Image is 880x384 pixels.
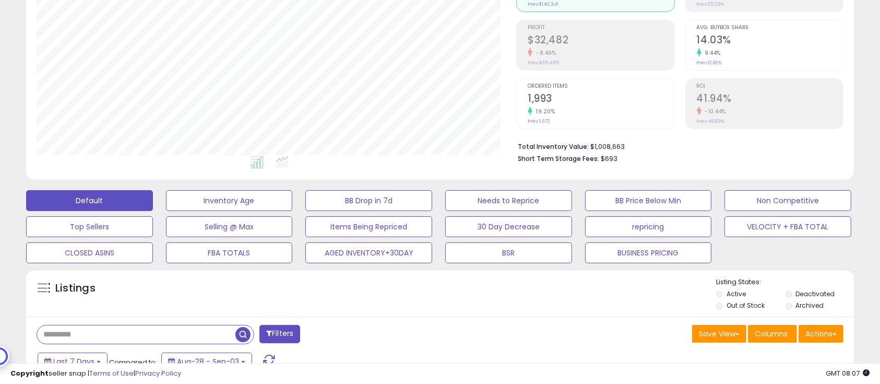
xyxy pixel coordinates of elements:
small: Prev: 1,672 [528,118,550,124]
button: Non Competitive [724,190,851,211]
button: Actions [799,325,843,343]
button: Needs to Reprice [445,190,572,211]
button: Last 7 Days [38,353,108,370]
h2: $32,482 [528,34,674,48]
h5: Listings [55,281,96,296]
span: Avg. Buybox Share [697,25,843,31]
span: Profit [528,25,674,31]
button: BUSINESS PRICING [585,242,712,263]
a: Privacy Policy [135,368,181,378]
button: Aug-28 - Sep-03 [161,353,252,370]
button: Columns [748,325,797,343]
small: Prev: 46.83% [697,118,724,124]
button: Inventory Age [166,190,293,211]
h2: 41.94% [697,92,843,107]
span: Aug-28 - Sep-03 [177,356,239,367]
button: Selling @ Max [166,216,293,237]
li: $1,008,663 [518,139,836,152]
small: Prev: $140,341 [528,1,558,7]
label: Active [727,289,746,298]
label: Archived [795,301,824,310]
button: VELOCITY + FBA TOTAL [724,216,851,237]
small: Prev: $35,495 [528,60,559,66]
span: Compared to: [109,357,157,367]
small: 19.20% [532,108,555,115]
button: Default [26,190,153,211]
span: Columns [755,329,788,339]
button: BB Price Below Min [585,190,712,211]
span: ROI [697,84,843,89]
h2: 1,993 [528,92,674,107]
p: Listing States: [716,277,853,287]
button: Save View [692,325,746,343]
span: Last 7 Days [53,356,94,367]
h2: 14.03% [697,34,843,48]
label: Out of Stock [727,301,765,310]
button: CLOSED ASINS [26,242,153,263]
a: Terms of Use [89,368,134,378]
button: Top Sellers [26,216,153,237]
label: Deactivated [795,289,835,298]
b: Total Inventory Value: [518,142,589,151]
small: -10.44% [701,108,727,115]
button: 30 Day Decrease [445,216,572,237]
button: FBA TOTALS [166,242,293,263]
button: BB Drop in 7d [305,190,432,211]
button: repricing [585,216,712,237]
button: BSR [445,242,572,263]
small: Prev: 25.29% [697,1,724,7]
span: Ordered Items [528,84,674,89]
button: Filters [259,325,300,343]
span: 2025-09-11 08:07 GMT [826,368,870,378]
button: Items Being Repriced [305,216,432,237]
span: $693 [601,154,617,164]
small: 9.44% [701,49,721,57]
small: -8.49% [532,49,556,57]
strong: Copyright [10,368,49,378]
small: Prev: 12.82% [697,60,722,66]
b: Short Term Storage Fees: [518,154,599,163]
button: AGED INVENTORY+30DAY [305,242,432,263]
div: seller snap | | [10,369,181,379]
